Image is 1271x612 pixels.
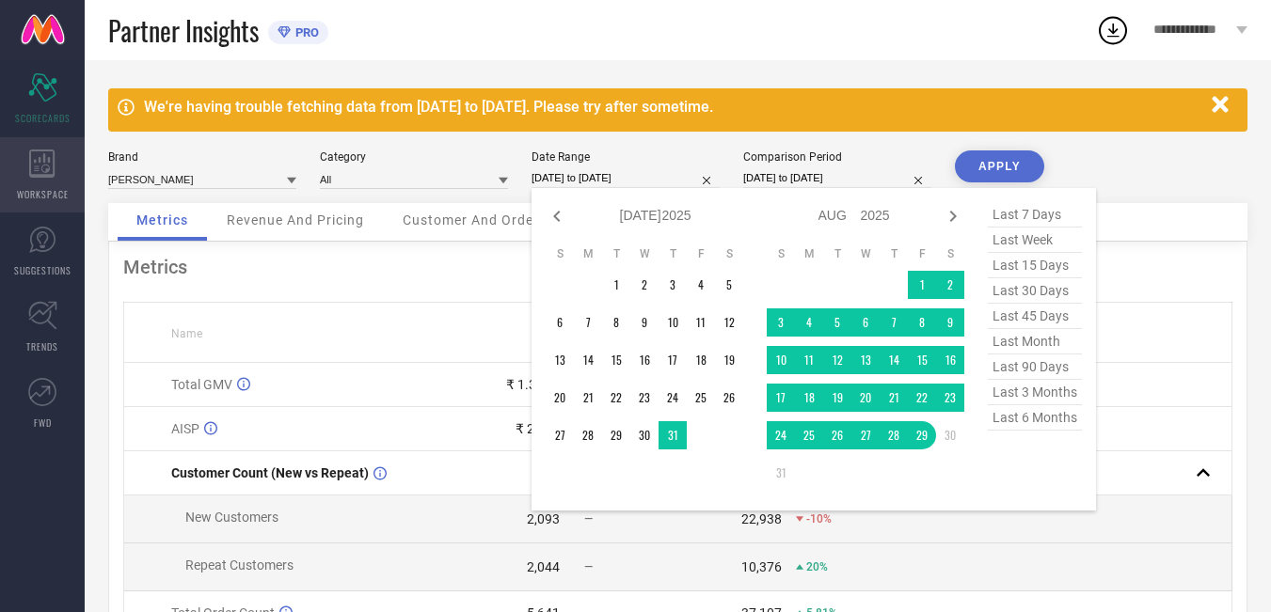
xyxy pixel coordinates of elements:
td: Sat Aug 09 2025 [936,308,964,337]
span: PRO [291,25,319,39]
td: Thu Aug 21 2025 [880,384,908,412]
span: Customer And Orders [403,212,547,228]
td: Sat Aug 02 2025 [936,271,964,299]
th: Sunday [767,246,795,261]
td: Wed Jul 30 2025 [630,421,659,449]
td: Sun Aug 31 2025 [767,459,795,487]
td: Fri Jul 04 2025 [687,271,715,299]
td: Sun Jul 27 2025 [546,421,574,449]
th: Saturday [715,246,743,261]
div: 10,376 [741,559,782,574]
span: Name [171,327,202,340]
td: Tue Aug 26 2025 [823,421,851,449]
th: Saturday [936,246,964,261]
td: Sun Aug 03 2025 [767,308,795,337]
span: Partner Insights [108,11,259,50]
input: Select date range [532,168,720,188]
td: Sat Jul 26 2025 [715,384,743,412]
td: Mon Aug 11 2025 [795,346,823,374]
td: Fri Aug 15 2025 [908,346,936,374]
div: Next month [942,205,964,228]
td: Thu Aug 28 2025 [880,421,908,449]
td: Tue Jul 01 2025 [602,271,630,299]
td: Mon Aug 25 2025 [795,421,823,449]
td: Sun Jul 06 2025 [546,308,574,337]
span: last 90 days [988,354,1082,380]
td: Fri Aug 08 2025 [908,308,936,337]
td: Fri Aug 01 2025 [908,271,936,299]
td: Tue Aug 05 2025 [823,308,851,337]
div: Open download list [1096,13,1130,47]
div: 22,938 [741,511,782,526]
span: Metrics [136,212,188,228]
td: Thu Jul 24 2025 [659,384,687,412]
th: Thursday [659,246,687,261]
div: We're having trouble fetching data from [DATE] to [DATE]. Please try after sometime. [144,98,1202,116]
th: Friday [687,246,715,261]
td: Mon Jul 14 2025 [574,346,602,374]
div: Metrics [123,256,1232,278]
td: Thu Jul 10 2025 [659,308,687,337]
span: last 30 days [988,278,1082,304]
td: Sat Jul 12 2025 [715,308,743,337]
th: Tuesday [823,246,851,261]
td: Tue Aug 12 2025 [823,346,851,374]
span: WORKSPACE [17,187,69,201]
div: ₹ 1.38 Cr [506,377,560,392]
td: Sat Aug 23 2025 [936,384,964,412]
td: Fri Jul 18 2025 [687,346,715,374]
span: SCORECARDS [15,111,71,125]
td: Thu Aug 14 2025 [880,346,908,374]
span: last 7 days [988,202,1082,228]
span: Total GMV [171,377,232,392]
span: New Customers [185,510,278,525]
span: last 15 days [988,253,1082,278]
td: Fri Aug 22 2025 [908,384,936,412]
span: FWD [34,416,52,430]
td: Sun Aug 24 2025 [767,421,795,449]
th: Tuesday [602,246,630,261]
td: Wed Jul 16 2025 [630,346,659,374]
div: Date Range [532,150,720,164]
td: Sun Aug 10 2025 [767,346,795,374]
span: TRENDS [26,339,58,353]
span: Repeat Customers [185,557,294,573]
td: Mon Aug 04 2025 [795,308,823,337]
th: Wednesday [630,246,659,261]
td: Mon Aug 18 2025 [795,384,823,412]
span: Customer Count (New vs Repeat) [171,465,369,480]
td: Sat Aug 16 2025 [936,346,964,374]
td: Thu Jul 17 2025 [659,346,687,374]
td: Wed Jul 09 2025 [630,308,659,337]
td: Fri Jul 25 2025 [687,384,715,412]
td: Wed Aug 06 2025 [851,308,880,337]
span: — [584,560,593,573]
td: Sun Jul 20 2025 [546,384,574,412]
th: Thursday [880,246,908,261]
td: Thu Jul 31 2025 [659,421,687,449]
span: Revenue And Pricing [227,212,364,228]
span: last 6 months [988,405,1082,431]
div: Brand [108,150,296,164]
td: Wed Aug 27 2025 [851,421,880,449]
td: Wed Jul 02 2025 [630,271,659,299]
td: Fri Aug 29 2025 [908,421,936,449]
span: -10% [806,512,832,526]
div: ₹ 2,117 [516,421,560,436]
td: Thu Aug 07 2025 [880,308,908,337]
td: Tue Jul 08 2025 [602,308,630,337]
div: 2,093 [527,511,560,526]
div: Comparison Period [743,150,931,164]
button: APPLY [955,150,1044,182]
td: Thu Jul 03 2025 [659,271,687,299]
td: Sun Aug 17 2025 [767,384,795,412]
span: — [584,512,593,526]
span: AISP [171,421,199,436]
td: Sun Jul 13 2025 [546,346,574,374]
th: Monday [574,246,602,261]
span: 20% [806,560,828,573]
th: Friday [908,246,936,261]
span: last 45 days [988,304,1082,329]
td: Tue Aug 19 2025 [823,384,851,412]
th: Wednesday [851,246,880,261]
